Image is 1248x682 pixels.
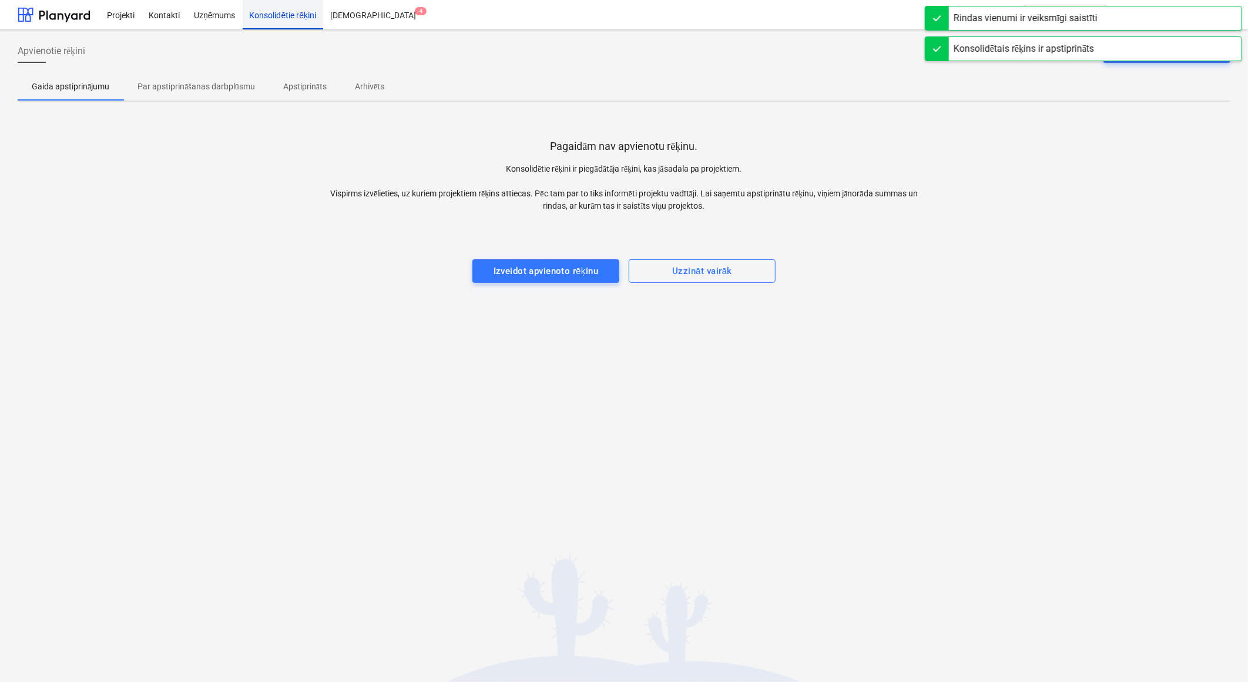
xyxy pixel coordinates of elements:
[494,263,599,279] div: Izveidot apvienoto rēķinu
[954,42,1094,56] div: Konsolidētais rēķins ir apstiprināts
[1189,626,1248,682] iframe: Chat Widget
[472,259,619,283] button: Izveidot apvienoto rēķinu
[629,259,776,283] button: Uzzināt vairāk
[355,81,384,93] p: Arhivēts
[32,81,109,93] p: Gaida apstiprinājumu
[551,139,698,153] p: Pagaidām nav apvienotu rēķinu.
[954,11,1098,25] div: Rindas vienumi ir veiksmīgi saistīti
[18,44,85,58] span: Apvienotie rēķini
[415,7,427,15] span: 4
[321,163,927,212] p: Konsolidētie rēķini ir piegādātāja rēķini, kas jāsadala pa projektiem. Vispirms izvēlieties, uz k...
[137,81,255,93] p: Par apstiprināšanas darbplūsmu
[672,263,732,279] div: Uzzināt vairāk
[283,81,327,93] p: Apstiprināts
